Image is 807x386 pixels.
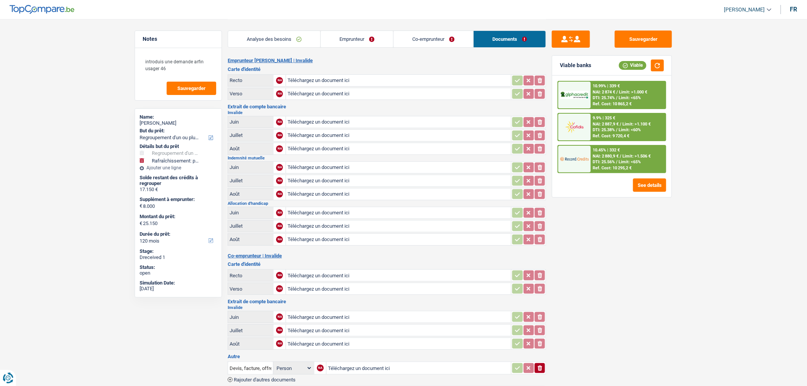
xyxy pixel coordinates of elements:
[560,91,588,100] img: AlphaCredit
[230,178,272,183] div: Juillet
[230,210,272,216] div: Juin
[623,154,651,159] span: Limit: >1.506 €
[140,165,217,170] div: Ajouter une ligne
[593,166,632,170] div: Ref. Cost: 10 295,2 €
[593,101,632,106] div: Ref. Cost: 10 865,2 €
[616,95,618,100] span: /
[230,236,272,242] div: Août
[616,127,618,132] span: /
[616,159,618,164] span: /
[276,119,283,125] div: NA
[140,254,217,261] div: Dreceived 1
[276,223,283,230] div: NA
[140,128,215,134] label: But du prêt:
[560,120,588,134] img: Cofidis
[230,286,272,292] div: Verso
[230,132,272,138] div: Juillet
[394,31,473,47] a: Co-emprunteur
[140,120,217,126] div: [PERSON_NAME]
[228,111,546,115] h2: Invalide
[167,82,216,95] button: Sauvegarder
[228,354,546,359] h3: Autre
[140,203,142,209] span: €
[276,90,283,97] div: NA
[276,272,283,279] div: NA
[619,159,641,164] span: Limit: <65%
[230,119,272,125] div: Juin
[620,122,622,127] span: /
[140,264,217,270] div: Status:
[228,377,296,382] button: Rajouter d'autres documents
[718,3,772,16] a: [PERSON_NAME]
[593,90,616,95] span: NAI: 2 874 €
[140,196,215,203] label: Supplément à emprunter:
[276,340,283,347] div: NA
[474,31,546,47] a: Documents
[140,270,217,276] div: open
[276,285,283,292] div: NA
[230,191,272,197] div: Août
[230,223,272,229] div: Juillet
[140,175,217,187] div: Solde restant des crédits à regrouper
[140,286,217,292] div: [DATE]
[276,314,283,320] div: NA
[619,90,648,95] span: Limit: >1.000 €
[140,143,217,150] div: Détails but du prêt
[228,253,546,259] h2: Co-emprunteur | Invalide
[230,273,272,278] div: Recto
[593,84,620,88] div: 10.99% | 339 €
[617,90,618,95] span: /
[228,201,546,206] h2: Allocation d'handicap
[724,6,765,13] span: [PERSON_NAME]
[560,152,588,166] img: Record Credits
[276,132,283,139] div: NA
[140,280,217,286] div: Simulation Date:
[230,341,272,347] div: Août
[234,377,296,382] span: Rajouter d'autres documents
[228,306,546,310] h2: Invalide
[230,164,272,170] div: Juin
[276,164,283,171] div: NA
[143,36,214,42] h5: Notes
[230,91,272,96] div: Verso
[228,104,546,109] h3: Extrait de compte bancaire
[230,328,272,333] div: Juillet
[140,220,142,227] span: €
[276,236,283,243] div: NA
[276,145,283,152] div: NA
[633,179,666,192] button: See details
[10,5,74,14] img: TopCompare Logo
[317,365,324,372] div: NA
[177,86,206,91] span: Sauvegarder
[230,146,272,151] div: Août
[276,191,283,198] div: NA
[228,262,546,267] h3: Carte d'identité
[593,154,619,159] span: NAI: 2 880,9 €
[276,177,283,184] div: NA
[228,67,546,72] h3: Carte d'identité
[230,314,272,320] div: Juin
[593,122,619,127] span: NAI: 2 887,9 €
[276,209,283,216] div: NA
[140,248,217,254] div: Stage:
[140,187,217,193] div: 17.150 €
[276,77,283,84] div: NA
[140,214,215,220] label: Montant du prêt:
[560,62,591,69] div: Viable banks
[593,133,630,138] div: Ref. Cost: 9 720,4 €
[593,159,615,164] span: DTI: 25.56%
[228,299,546,304] h3: Extrait de compte bancaire
[623,122,651,127] span: Limit: >1.100 €
[615,31,672,48] button: Sauvegarder
[140,114,217,120] div: Name:
[619,127,641,132] span: Limit: <60%
[230,77,272,83] div: Recto
[790,6,797,13] div: fr
[593,116,616,121] div: 9.9% | 325 €
[619,95,641,100] span: Limit: <65%
[593,148,620,153] div: 10.45% | 332 €
[276,327,283,334] div: NA
[593,127,615,132] span: DTI: 25.38%
[228,58,546,64] h2: Emprunteur [PERSON_NAME] | Invalide
[140,231,215,237] label: Durée du prêt:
